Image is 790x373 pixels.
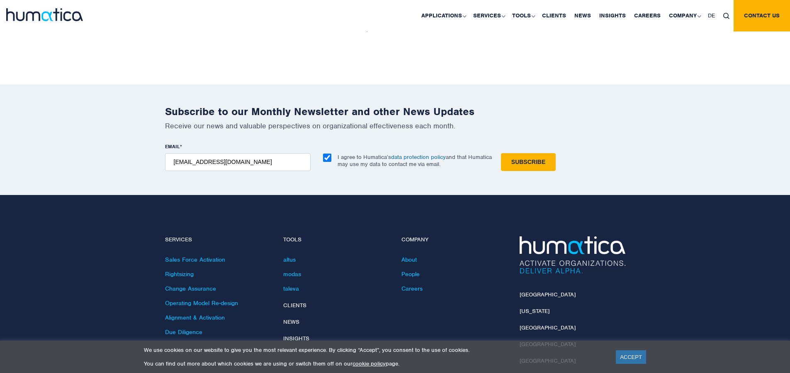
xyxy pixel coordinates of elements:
[165,285,216,292] a: Change Assurance
[165,153,311,171] input: name@company.com
[401,285,423,292] a: Careers
[6,8,83,21] img: logo
[401,236,507,243] h4: Company
[338,154,492,168] p: I agree to Humatica’s and that Humatica may use my data to contact me via email.
[283,285,299,292] a: taleva
[520,236,625,274] img: Humatica
[283,302,306,309] a: Clients
[165,121,625,130] p: Receive our news and valuable perspectives on organizational effectiveness each month.
[391,154,446,161] a: data protection policy
[352,360,386,367] a: cookie policy
[283,318,299,325] a: News
[723,13,729,19] img: search_icon
[144,360,605,367] p: You can find out more about which cookies we are using or switch them off on our page.
[520,308,549,315] a: [US_STATE]
[165,236,271,243] h4: Services
[520,324,576,331] a: [GEOGRAPHIC_DATA]
[165,105,625,118] h2: Subscribe to our Monthly Newsletter and other News Updates
[165,299,238,307] a: Operating Model Re-design
[165,314,225,321] a: Alignment & Activation
[283,270,301,278] a: modas
[708,12,715,19] span: DE
[165,270,194,278] a: Rightsizing
[283,236,389,243] h4: Tools
[616,350,646,364] a: ACCEPT
[323,154,331,162] input: I agree to Humatica’sdata protection policyand that Humatica may use my data to contact me via em...
[283,335,309,342] a: Insights
[401,256,417,263] a: About
[520,291,576,298] a: [GEOGRAPHIC_DATA]
[401,270,420,278] a: People
[144,347,605,354] p: We use cookies on our website to give you the most relevant experience. By clicking “Accept”, you...
[283,256,296,263] a: altus
[165,328,202,336] a: Due Diligence
[501,153,556,171] input: Subscribe
[165,143,180,150] span: EMAIL
[165,256,225,263] a: Sales Force Activation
